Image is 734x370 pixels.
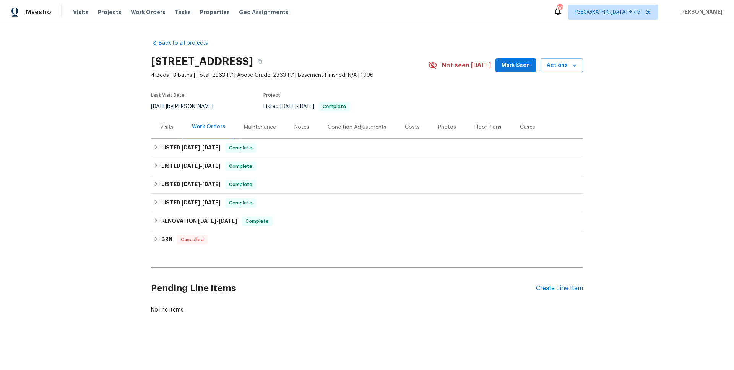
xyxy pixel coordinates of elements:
[502,61,530,70] span: Mark Seen
[536,285,583,292] div: Create Line Item
[182,200,200,205] span: [DATE]
[226,181,255,188] span: Complete
[151,175,583,194] div: LISTED [DATE]-[DATE]Complete
[263,93,280,97] span: Project
[161,180,221,189] h6: LISTED
[198,218,237,224] span: -
[151,102,222,111] div: by [PERSON_NAME]
[405,123,420,131] div: Costs
[280,104,314,109] span: -
[557,5,562,12] div: 806
[182,182,200,187] span: [DATE]
[320,104,349,109] span: Complete
[676,8,723,16] span: [PERSON_NAME]
[161,198,221,208] h6: LISTED
[280,104,296,109] span: [DATE]
[182,145,221,150] span: -
[161,162,221,171] h6: LISTED
[226,162,255,170] span: Complete
[73,8,89,16] span: Visits
[151,104,167,109] span: [DATE]
[182,163,200,169] span: [DATE]
[182,163,221,169] span: -
[151,230,583,249] div: BRN Cancelled
[175,10,191,15] span: Tasks
[151,71,428,79] span: 4 Beds | 3 Baths | Total: 2363 ft² | Above Grade: 2363 ft² | Basement Finished: N/A | 1996
[182,182,221,187] span: -
[575,8,640,16] span: [GEOGRAPHIC_DATA] + 45
[294,123,309,131] div: Notes
[151,139,583,157] div: LISTED [DATE]-[DATE]Complete
[192,123,226,131] div: Work Orders
[161,143,221,153] h6: LISTED
[239,8,289,16] span: Geo Assignments
[202,200,221,205] span: [DATE]
[200,8,230,16] span: Properties
[151,157,583,175] div: LISTED [DATE]-[DATE]Complete
[161,217,237,226] h6: RENOVATION
[242,217,272,225] span: Complete
[151,39,224,47] a: Back to all projects
[182,145,200,150] span: [DATE]
[474,123,502,131] div: Floor Plans
[328,123,386,131] div: Condition Adjustments
[131,8,166,16] span: Work Orders
[98,8,122,16] span: Projects
[263,104,350,109] span: Listed
[151,194,583,212] div: LISTED [DATE]-[DATE]Complete
[298,104,314,109] span: [DATE]
[244,123,276,131] div: Maintenance
[202,145,221,150] span: [DATE]
[541,58,583,73] button: Actions
[182,200,221,205] span: -
[151,58,253,65] h2: [STREET_ADDRESS]
[151,93,185,97] span: Last Visit Date
[520,123,535,131] div: Cases
[226,199,255,207] span: Complete
[151,306,583,314] div: No line items.
[178,236,207,243] span: Cancelled
[219,218,237,224] span: [DATE]
[547,61,577,70] span: Actions
[26,8,51,16] span: Maestro
[438,123,456,131] div: Photos
[226,144,255,152] span: Complete
[161,235,172,244] h6: BRN
[202,163,221,169] span: [DATE]
[151,212,583,230] div: RENOVATION [DATE]-[DATE]Complete
[198,218,216,224] span: [DATE]
[495,58,536,73] button: Mark Seen
[253,55,267,68] button: Copy Address
[442,62,491,69] span: Not seen [DATE]
[151,271,536,306] h2: Pending Line Items
[202,182,221,187] span: [DATE]
[160,123,174,131] div: Visits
